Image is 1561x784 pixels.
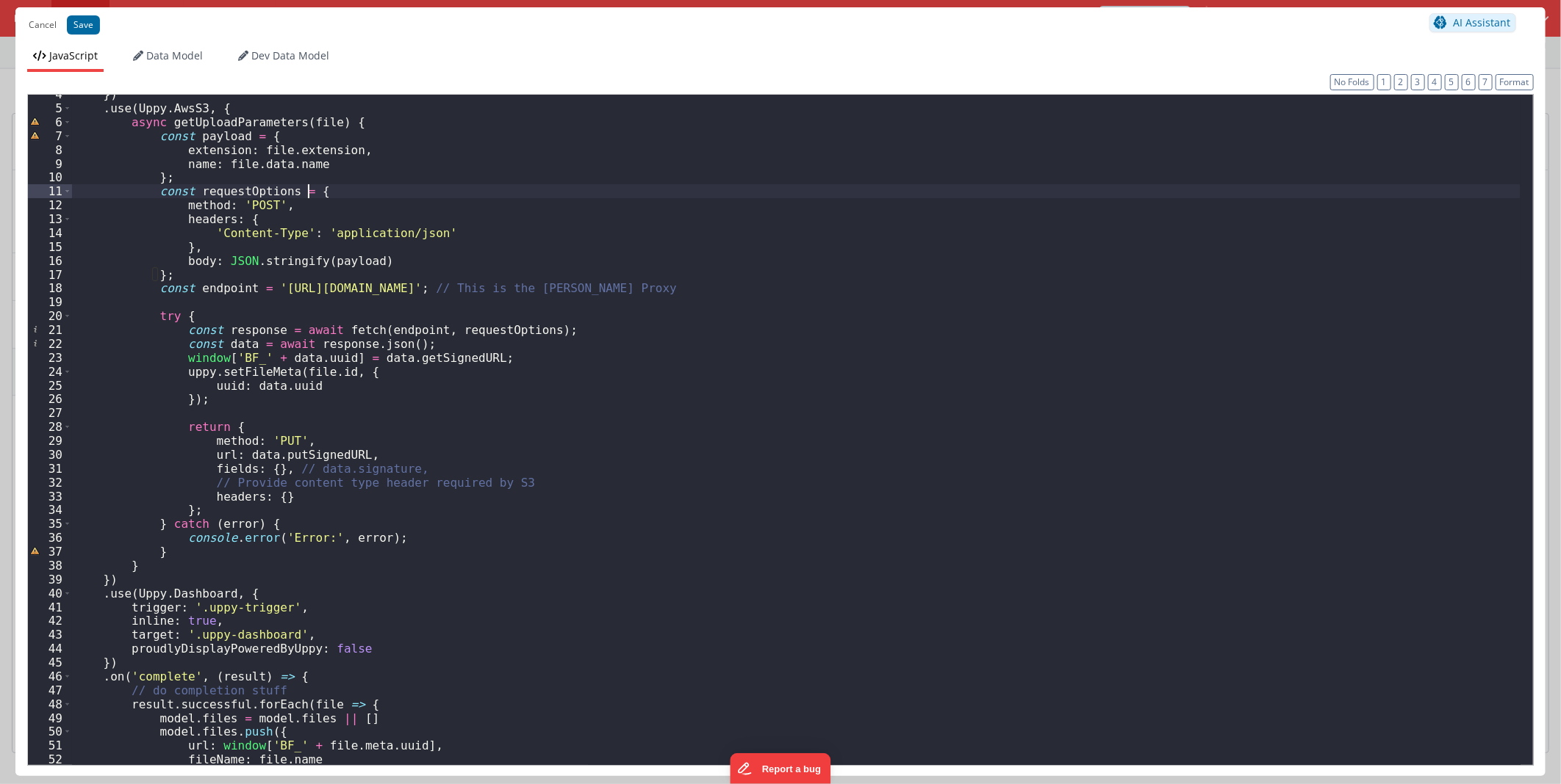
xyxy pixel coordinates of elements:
span: JavaScript [49,48,98,62]
div: 30 [28,448,72,462]
div: 39 [28,573,72,587]
span: Data Model [146,48,203,62]
div: 50 [28,725,72,738]
div: 12 [28,198,72,212]
div: 20 [28,309,72,323]
button: AI Assistant [1429,13,1516,32]
span: Dev Data Model [251,48,329,62]
div: 33 [28,490,72,504]
div: 51 [28,738,72,752]
div: 6 [28,115,72,129]
div: 31 [28,462,72,476]
div: 42 [28,614,72,628]
button: 3 [1411,74,1425,90]
div: 25 [28,379,72,393]
button: No Folds [1330,74,1374,90]
div: 48 [28,697,72,711]
iframe: Marker.io feedback button [731,753,831,784]
div: 14 [28,226,72,240]
div: 37 [28,545,72,559]
div: 43 [28,628,72,642]
div: 17 [28,268,72,282]
div: 26 [28,392,72,406]
div: 27 [28,406,72,420]
div: 16 [28,254,72,268]
button: 6 [1462,74,1476,90]
div: 10 [28,170,72,184]
div: 7 [28,129,72,143]
div: 52 [28,752,72,766]
div: 8 [28,143,72,157]
div: 15 [28,240,72,254]
div: 41 [28,600,72,614]
div: 21 [28,323,72,337]
div: 46 [28,669,72,683]
span: AI Assistant [1454,15,1511,29]
div: 40 [28,587,72,600]
div: 32 [28,476,72,490]
div: 38 [28,559,72,573]
div: 49 [28,711,72,725]
div: 18 [28,281,72,295]
div: 23 [28,351,72,365]
button: 7 [1479,74,1493,90]
button: Save [67,15,100,35]
button: 5 [1445,74,1459,90]
div: 4 [28,87,72,101]
div: 34 [28,503,72,517]
button: 1 [1377,74,1391,90]
div: 19 [28,295,72,309]
button: 2 [1394,74,1408,90]
button: Cancel [21,15,64,35]
div: 9 [28,157,72,171]
div: 11 [28,184,72,198]
div: 36 [28,531,72,545]
div: 22 [28,337,72,351]
div: 47 [28,683,72,697]
div: 5 [28,101,72,115]
div: 28 [28,420,72,434]
div: 24 [28,365,72,379]
button: Format [1496,74,1534,90]
div: 29 [28,434,72,448]
div: 13 [28,212,72,226]
div: 45 [28,656,72,669]
div: 35 [28,517,72,531]
div: 44 [28,642,72,656]
button: 4 [1428,74,1442,90]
